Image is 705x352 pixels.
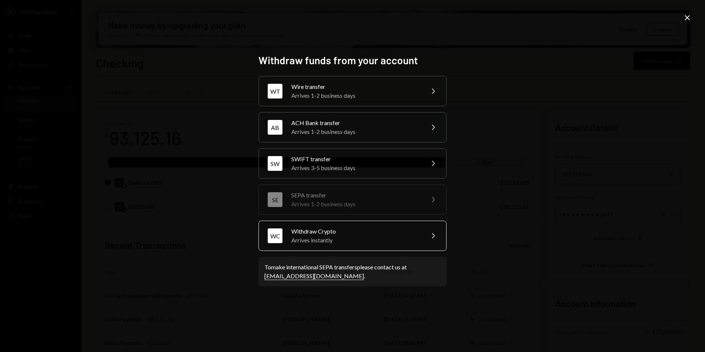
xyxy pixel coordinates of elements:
[291,227,420,236] div: Withdraw Crypto
[258,148,447,179] button: SWSWIFT transferArrives 3-5 business days
[291,236,420,245] div: Arrives instantly
[264,272,364,280] a: [EMAIL_ADDRESS][DOMAIN_NAME]
[291,82,420,91] div: Wire transfer
[268,84,282,99] div: WT
[291,155,420,163] div: SWIFT transfer
[264,263,441,280] div: To make international SEPA transfers please contact us at .
[268,192,282,207] div: SE
[291,163,420,172] div: Arrives 3-5 business days
[268,156,282,171] div: SW
[268,120,282,135] div: AB
[258,112,447,142] button: ABACH Bank transferArrives 1-2 business days
[258,53,447,68] h2: Withdraw funds from your account
[291,127,420,136] div: Arrives 1-2 business days
[258,184,447,215] button: SESEPA transferArrives 1-2 business days
[291,118,420,127] div: ACH Bank transfer
[258,221,447,251] button: WCWithdraw CryptoArrives instantly
[291,91,420,100] div: Arrives 1-2 business days
[291,200,420,208] div: Arrives 1-2 business days
[291,191,420,200] div: SEPA transfer
[268,228,282,243] div: WC
[258,76,447,106] button: WTWire transferArrives 1-2 business days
